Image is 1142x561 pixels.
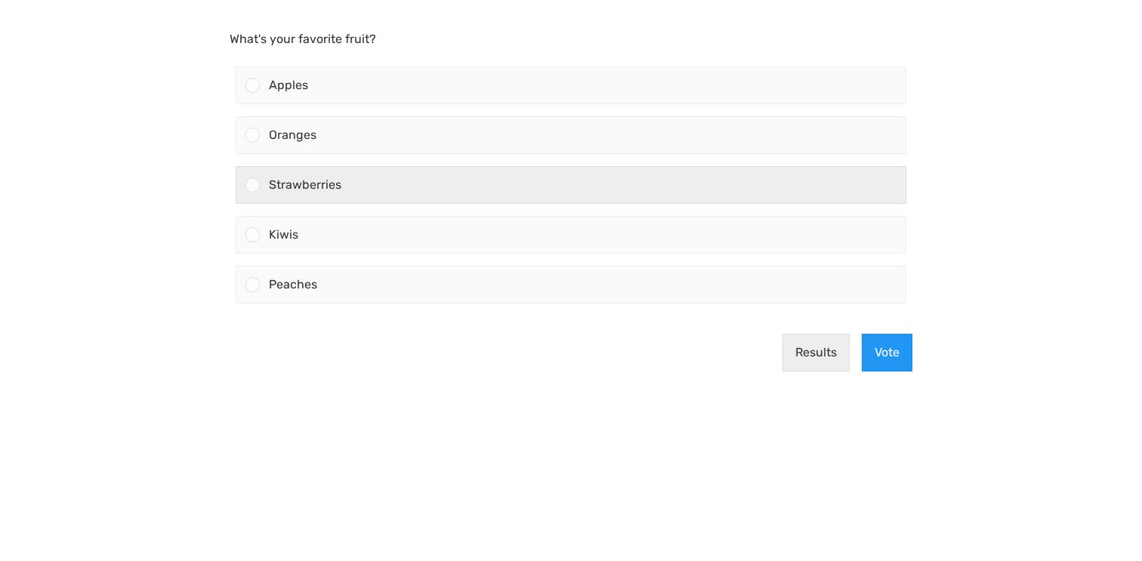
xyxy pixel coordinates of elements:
[230,30,912,48] p: What's your favorite fruit?
[269,277,317,291] span: Peaches
[269,128,316,142] span: Oranges
[782,334,850,371] button: Results
[269,227,298,242] span: Kiwis
[862,334,912,371] button: Vote
[269,177,341,192] span: Strawberries
[269,78,308,92] span: Apples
